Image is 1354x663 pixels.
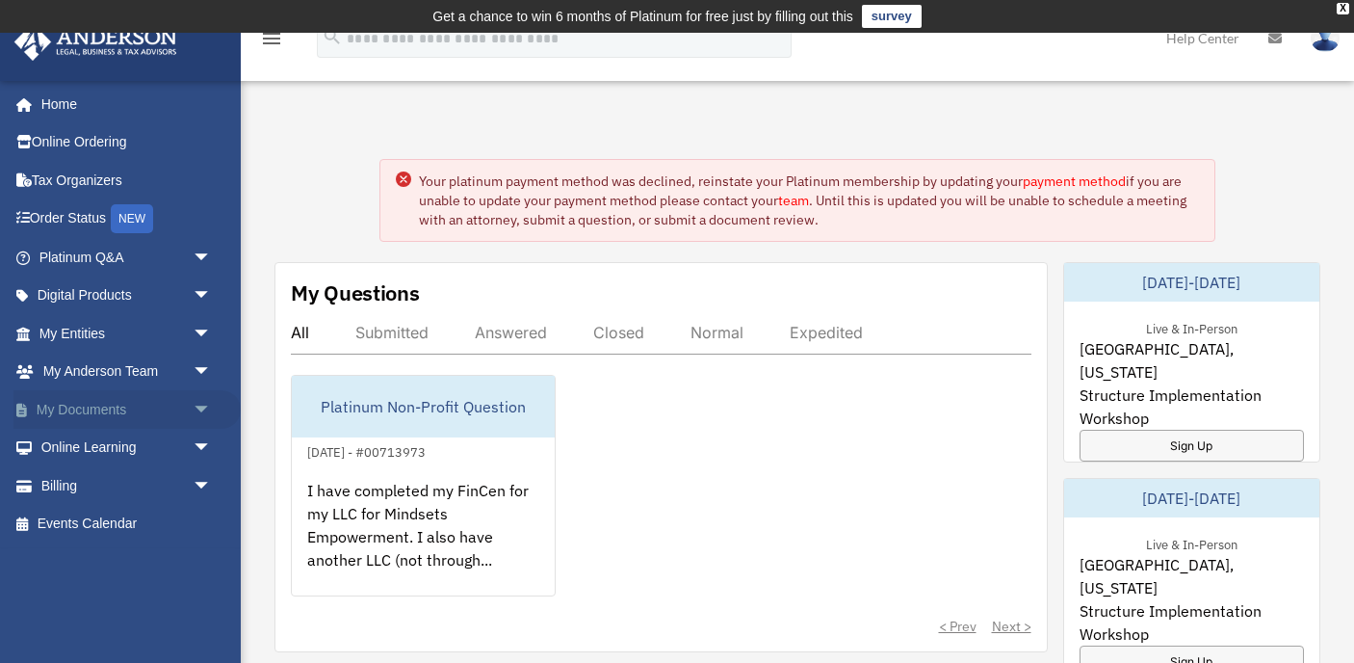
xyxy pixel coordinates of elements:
div: Answered [475,323,547,342]
img: User Pic [1311,24,1340,52]
i: search [322,26,343,47]
span: [GEOGRAPHIC_DATA], [US_STATE] [1080,553,1305,599]
div: Submitted [355,323,429,342]
a: survey [862,5,922,28]
div: [DATE]-[DATE] [1064,479,1320,517]
i: menu [260,27,283,50]
div: Platinum Non-Profit Question [292,376,555,438]
a: Order StatusNEW [13,199,241,239]
div: My Questions [291,278,420,307]
a: Home [13,85,231,123]
span: arrow_drop_down [193,277,231,316]
img: Anderson Advisors Platinum Portal [9,23,183,61]
div: Expedited [790,323,863,342]
span: arrow_drop_down [193,429,231,468]
div: [DATE] - #00713973 [292,440,441,461]
a: Events Calendar [13,505,241,544]
div: Closed [593,323,644,342]
a: Online Ordering [13,123,241,162]
span: arrow_drop_down [193,353,231,392]
div: Live & In-Person [1131,533,1253,553]
a: Platinum Non-Profit Question[DATE] - #00713973I have completed my FinCen for my LLC for Mindsets ... [291,375,556,597]
span: arrow_drop_down [193,314,231,354]
div: All [291,323,309,342]
div: Get a chance to win 6 months of Platinum for free just by filling out this [432,5,853,28]
a: payment method [1023,172,1126,190]
a: Digital Productsarrow_drop_down [13,277,241,315]
span: arrow_drop_down [193,238,231,278]
span: arrow_drop_down [193,466,231,506]
div: [DATE]-[DATE] [1064,263,1320,302]
span: Structure Implementation Workshop [1080,599,1305,646]
a: Sign Up [1080,430,1305,462]
span: [GEOGRAPHIC_DATA], [US_STATE] [1080,337,1305,384]
div: Live & In-Person [1131,317,1253,337]
a: My Documentsarrow_drop_down [13,390,241,429]
a: team [778,192,809,209]
div: I have completed my FinCen for my LLC for Mindsets Empowerment. I also have another LLC (not thro... [292,464,555,614]
div: Your platinum payment method was declined, reinstate your Platinum membership by updating your if... [419,172,1200,229]
a: menu [260,34,283,50]
div: NEW [111,204,153,233]
div: close [1337,3,1349,14]
span: arrow_drop_down [193,390,231,430]
a: Platinum Q&Aarrow_drop_down [13,238,241,277]
div: Normal [690,323,743,342]
a: My Anderson Teamarrow_drop_down [13,353,241,391]
a: Billingarrow_drop_down [13,466,241,505]
a: Tax Organizers [13,161,241,199]
a: My Entitiesarrow_drop_down [13,314,241,353]
a: Online Learningarrow_drop_down [13,429,241,467]
span: Structure Implementation Workshop [1080,384,1305,430]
